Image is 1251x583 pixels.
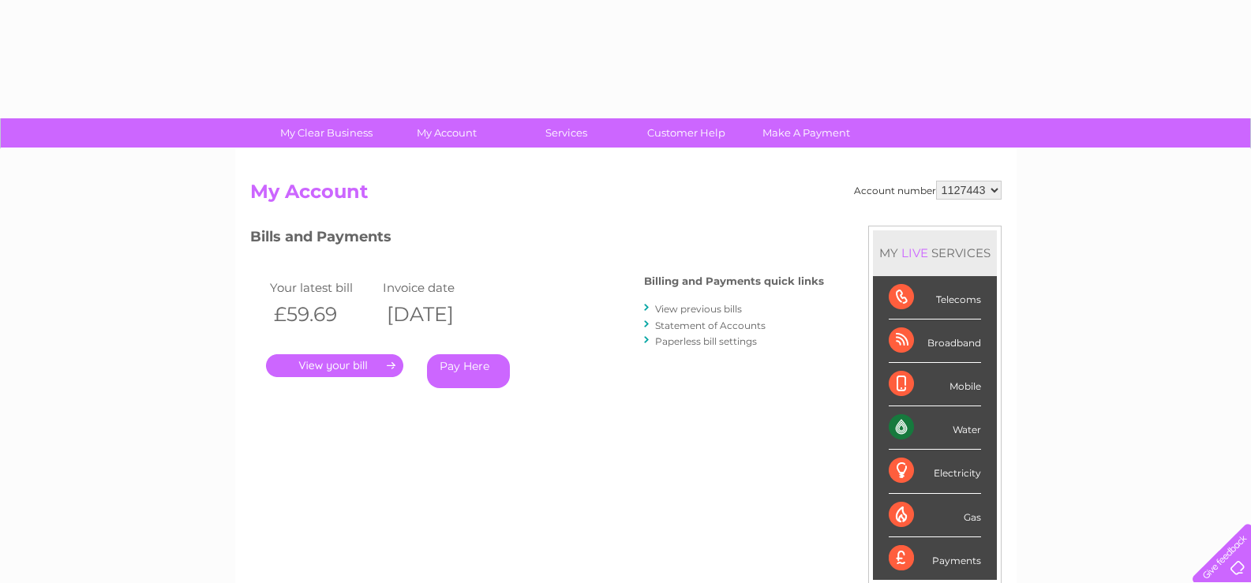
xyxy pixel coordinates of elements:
div: Payments [889,537,981,580]
h4: Billing and Payments quick links [644,275,824,287]
div: Broadband [889,320,981,363]
th: £59.69 [266,298,380,331]
div: Mobile [889,363,981,406]
a: View previous bills [655,303,742,315]
div: LIVE [898,245,931,260]
a: My Clear Business [261,118,391,148]
a: Paperless bill settings [655,335,757,347]
div: Telecoms [889,276,981,320]
a: Make A Payment [741,118,871,148]
td: Your latest bill [266,277,380,298]
a: Customer Help [621,118,751,148]
h2: My Account [250,181,1002,211]
th: [DATE] [379,298,493,331]
div: MY SERVICES [873,230,997,275]
div: Electricity [889,450,981,493]
div: Water [889,406,981,450]
h3: Bills and Payments [250,226,824,253]
a: Statement of Accounts [655,320,766,331]
a: Pay Here [427,354,510,388]
div: Account number [854,181,1002,200]
div: Gas [889,494,981,537]
a: Services [501,118,631,148]
a: My Account [381,118,511,148]
td: Invoice date [379,277,493,298]
a: . [266,354,403,377]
